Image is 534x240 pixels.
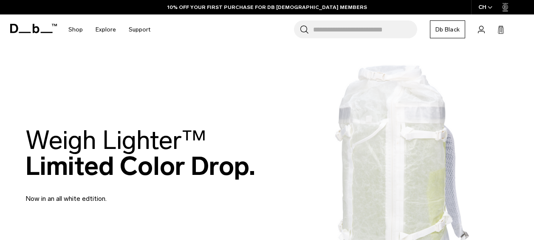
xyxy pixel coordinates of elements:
[25,183,229,204] p: Now in an all white edtition.
[68,14,83,45] a: Shop
[430,20,465,38] a: Db Black
[25,125,206,156] span: Weigh Lighter™
[129,14,150,45] a: Support
[25,127,255,179] h2: Limited Color Drop.
[167,3,367,11] a: 10% OFF YOUR FIRST PURCHASE FOR DB [DEMOGRAPHIC_DATA] MEMBERS
[62,14,157,45] nav: Main Navigation
[96,14,116,45] a: Explore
